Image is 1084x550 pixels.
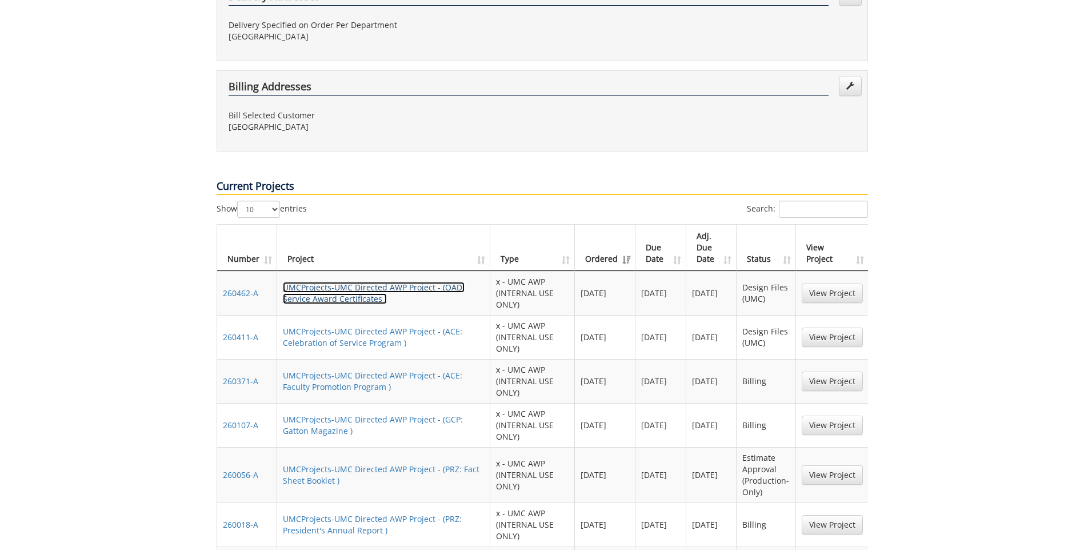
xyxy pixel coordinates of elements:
[490,271,575,315] td: x - UMC AWP (INTERNAL USE ONLY)
[747,201,868,218] label: Search:
[490,315,575,359] td: x - UMC AWP (INTERNAL USE ONLY)
[802,416,863,435] a: View Project
[686,315,737,359] td: [DATE]
[737,271,795,315] td: Design Files (UMC)
[575,271,635,315] td: [DATE]
[635,225,686,271] th: Due Date: activate to sort column ascending
[283,282,465,304] a: UMCProjects-UMC Directed AWP Project - (OAD: Service Award Certificates )
[490,503,575,547] td: x - UMC AWP (INTERNAL USE ONLY)
[217,201,307,218] label: Show entries
[686,447,737,503] td: [DATE]
[737,503,795,547] td: Billing
[223,332,258,342] a: 260411-A
[490,447,575,503] td: x - UMC AWP (INTERNAL USE ONLY)
[283,414,463,436] a: UMCProjects-UMC Directed AWP Project - (GCP: Gatton Magazine )
[229,121,534,133] p: [GEOGRAPHIC_DATA]
[575,447,635,503] td: [DATE]
[283,513,462,536] a: UMCProjects-UMC Directed AWP Project - (PRZ: President's Annual Report )
[229,110,534,121] p: Bill Selected Customer
[737,225,795,271] th: Status: activate to sort column ascending
[223,469,258,480] a: 260056-A
[802,284,863,303] a: View Project
[575,315,635,359] td: [DATE]
[802,515,863,535] a: View Project
[686,403,737,447] td: [DATE]
[223,288,258,298] a: 260462-A
[575,403,635,447] td: [DATE]
[686,271,737,315] td: [DATE]
[229,19,534,31] p: Delivery Specified on Order Per Department
[229,81,829,96] h4: Billing Addresses
[737,403,795,447] td: Billing
[802,465,863,485] a: View Project
[490,359,575,403] td: x - UMC AWP (INTERNAL USE ONLY)
[635,447,686,503] td: [DATE]
[635,315,686,359] td: [DATE]
[737,359,795,403] td: Billing
[737,315,795,359] td: Design Files (UMC)
[686,359,737,403] td: [DATE]
[223,519,258,530] a: 260018-A
[635,271,686,315] td: [DATE]
[223,376,258,386] a: 260371-A
[802,328,863,347] a: View Project
[283,464,479,486] a: UMCProjects-UMC Directed AWP Project - (PRZ: Fact Sheet Booklet )
[839,77,862,96] a: Edit Addresses
[686,503,737,547] td: [DATE]
[779,201,868,218] input: Search:
[686,225,737,271] th: Adj. Due Date: activate to sort column ascending
[635,359,686,403] td: [DATE]
[575,225,635,271] th: Ordered: activate to sort column ascending
[277,225,491,271] th: Project: activate to sort column ascending
[223,420,258,431] a: 260107-A
[283,326,462,348] a: UMCProjects-UMC Directed AWP Project - (ACE: Celebration of Service Program )
[237,201,280,218] select: Showentries
[635,503,686,547] td: [DATE]
[490,225,575,271] th: Type: activate to sort column ascending
[490,403,575,447] td: x - UMC AWP (INTERNAL USE ONLY)
[635,403,686,447] td: [DATE]
[737,447,795,503] td: Estimate Approval (Production-Only)
[575,503,635,547] td: [DATE]
[283,370,462,392] a: UMCProjects-UMC Directed AWP Project - (ACE: Faculty Promotion Program )
[796,225,869,271] th: View Project: activate to sort column ascending
[802,372,863,391] a: View Project
[575,359,635,403] td: [DATE]
[217,179,868,195] p: Current Projects
[229,31,534,42] p: [GEOGRAPHIC_DATA]
[217,225,277,271] th: Number: activate to sort column ascending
